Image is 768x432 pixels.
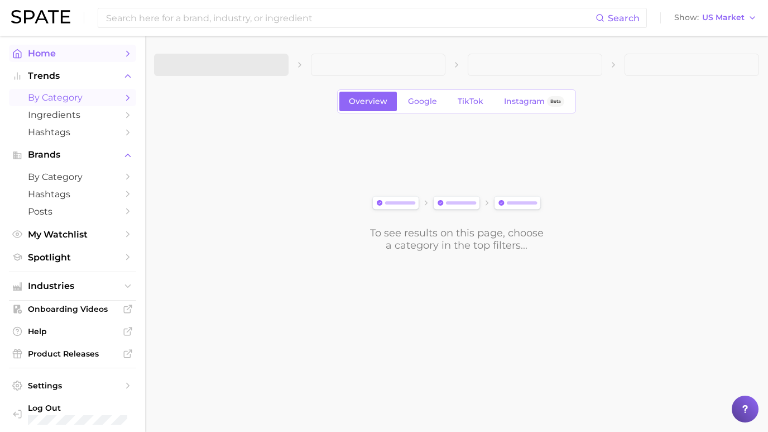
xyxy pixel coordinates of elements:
a: Posts [9,203,136,220]
span: Ingredients [28,110,117,120]
a: Overview [339,92,397,111]
a: Hashtags [9,124,136,141]
a: Home [9,45,136,62]
img: svg%3e [369,194,544,213]
span: Settings [28,381,117,391]
span: Trends [28,71,117,81]
a: Spotlight [9,249,136,266]
span: TikTok [458,97,483,106]
a: Google [399,92,447,111]
span: Show [674,15,699,21]
span: Search [608,13,640,23]
span: Industries [28,281,117,291]
span: Log Out [28,403,171,413]
a: by Category [9,89,136,106]
div: To see results on this page, choose a category in the top filters... [369,227,544,251]
a: My Watchlist [9,226,136,243]
span: Spotlight [28,252,117,263]
span: Product Releases [28,349,117,359]
a: Settings [9,377,136,394]
span: by Category [28,172,117,182]
a: TikTok [448,92,493,111]
span: Brands [28,150,117,160]
a: Log out. Currently logged in with e-mail pamela_lising@us.amorepacific.com. [9,400,136,428]
a: Onboarding Videos [9,301,136,317]
button: Brands [9,146,136,163]
span: Onboarding Videos [28,304,117,314]
a: Ingredients [9,106,136,124]
a: by Category [9,168,136,186]
a: InstagramBeta [495,92,574,111]
img: SPATE [11,10,70,23]
button: Industries [9,278,136,295]
span: US Market [702,15,745,21]
span: Posts [28,206,117,217]
span: Help [28,326,117,336]
span: Home [28,48,117,59]
span: Beta [550,97,561,106]
a: Help [9,323,136,340]
span: Instagram [504,97,545,106]
span: Hashtags [28,189,117,200]
button: Trends [9,68,136,84]
a: Hashtags [9,186,136,203]
span: My Watchlist [28,229,117,240]
button: ShowUS Market [671,11,760,25]
span: Hashtags [28,127,117,137]
span: Overview [349,97,387,106]
input: Search here for a brand, industry, or ingredient [105,8,596,27]
span: by Category [28,92,117,103]
span: Google [408,97,437,106]
a: Product Releases [9,345,136,362]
